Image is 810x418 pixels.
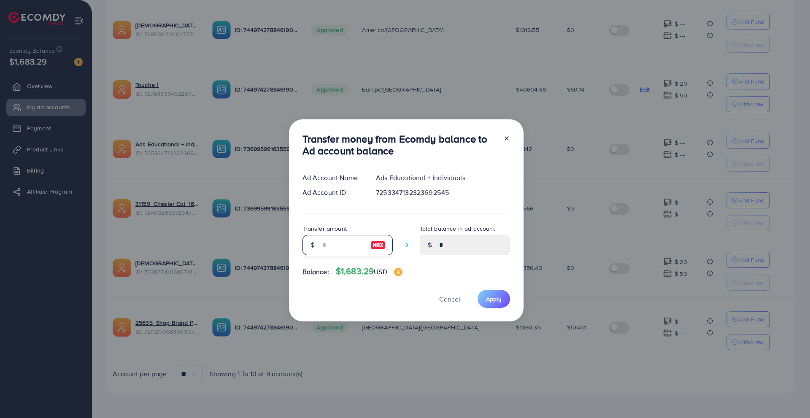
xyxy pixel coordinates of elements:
[394,268,402,276] img: image
[296,173,370,183] div: Ad Account Name
[302,267,329,277] span: Balance:
[429,290,471,308] button: Cancel
[439,294,460,304] span: Cancel
[296,188,370,197] div: Ad Account ID
[374,267,387,276] span: USD
[369,173,516,183] div: Ads Educational + Individuals
[370,240,386,250] img: image
[302,224,347,233] label: Transfer amount
[774,380,804,412] iframe: Chat
[420,224,495,233] label: Total balance in ad account
[369,188,516,197] div: 7253347132323692545
[478,290,510,308] button: Apply
[336,266,402,277] h4: $1,683.29
[486,295,502,303] span: Apply
[302,133,497,157] h3: Transfer money from Ecomdy balance to Ad account balance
